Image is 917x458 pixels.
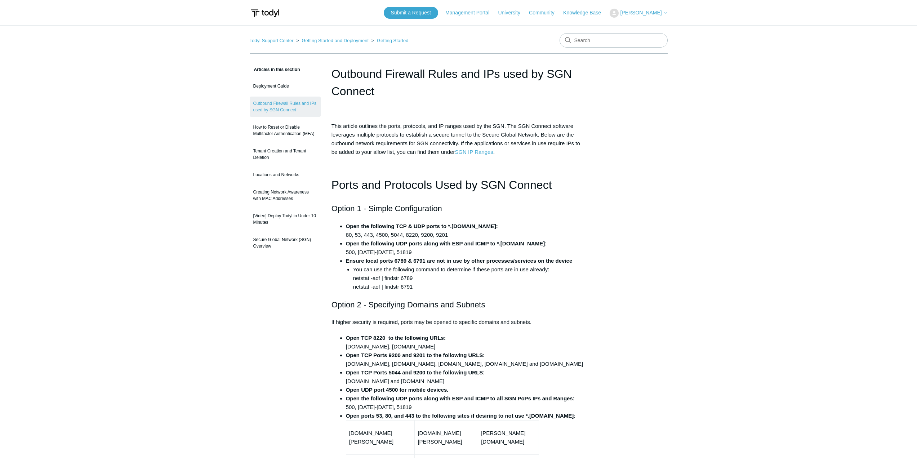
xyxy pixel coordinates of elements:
[250,168,321,182] a: Locations and Networks
[346,387,449,393] strong: Open UDP port 4500 for mobile devices.
[481,429,536,446] p: [PERSON_NAME][DOMAIN_NAME]
[346,394,586,412] li: 500, [DATE]-[DATE], 51819
[620,10,662,15] span: [PERSON_NAME]
[346,223,498,229] strong: Open the following TCP & UDP ports to *.[DOMAIN_NAME]:
[250,120,321,141] a: How to Reset or Disable Multifactor Authentication (MFA)
[498,9,527,17] a: University
[331,65,586,100] h1: Outbound Firewall Rules and IPs used by SGN Connect
[610,9,667,18] button: [PERSON_NAME]
[346,420,415,454] td: [DOMAIN_NAME][PERSON_NAME]
[560,33,668,48] input: Search
[529,9,562,17] a: Community
[370,38,409,43] li: Getting Started
[250,6,280,20] img: Todyl Support Center Help Center home page
[418,429,475,446] p: [DOMAIN_NAME][PERSON_NAME]
[455,149,493,155] a: SGN IP Ranges
[346,351,586,368] li: [DOMAIN_NAME], [DOMAIN_NAME], [DOMAIN_NAME], [DOMAIN_NAME] and [DOMAIN_NAME]
[250,79,321,93] a: Deployment Guide
[250,38,295,43] li: Todyl Support Center
[250,38,294,43] a: Todyl Support Center
[346,334,586,351] li: [DOMAIN_NAME], [DOMAIN_NAME]
[331,318,586,326] p: If higher security is required, ports may be opened to specific domains and subnets.
[353,265,586,291] li: You can use the following command to determine if these ports are in use already: netstat -aof | ...
[250,209,321,229] a: [Video] Deploy Todyl in Under 10 Minutes
[346,239,586,257] li: 500, [DATE]-[DATE], 51819
[346,352,485,358] strong: Open TCP Ports 9200 and 9201 to the following URLS:
[331,298,586,311] h2: Option 2 - Specifying Domains and Subnets
[377,38,408,43] a: Getting Started
[346,240,547,246] strong: Open the following UDP ports along with ESP and ICMP to *.[DOMAIN_NAME]:
[302,38,369,43] a: Getting Started and Deployment
[563,9,608,17] a: Knowledge Base
[331,123,580,155] span: This article outlines the ports, protocols, and IP ranges used by the SGN. The SGN Connect softwa...
[250,233,321,253] a: Secure Global Network (SGN) Overview
[384,7,438,19] a: Submit a Request
[250,144,321,164] a: Tenant Creation and Tenant Deletion
[331,176,586,194] h1: Ports and Protocols Used by SGN Connect
[445,9,497,17] a: Management Portal
[250,185,321,205] a: Creating Network Awareness with MAC Addresses
[346,395,575,401] strong: Open the following UDP ports along with ESP and ICMP to all SGN PoPs IPs and Ranges:
[346,222,586,239] li: 80, 53, 443, 4500, 5044, 8220, 9200, 9201
[331,202,586,215] h2: Option 1 - Simple Configuration
[346,369,485,375] strong: Open TCP Ports 5044 and 9200 to the following URLS:
[295,38,370,43] li: Getting Started and Deployment
[346,368,586,386] li: [DOMAIN_NAME] and [DOMAIN_NAME]
[346,258,573,264] strong: Ensure local ports 6789 & 6791 are not in use by other processes/services on the device
[346,335,446,341] strong: Open TCP 8220 to the following URLs:
[250,67,300,72] span: Articles in this section
[250,97,321,117] a: Outbound Firewall Rules and IPs used by SGN Connect
[346,413,576,419] strong: Open ports 53, 80, and 443 to the following sites if desiring to not use *.[DOMAIN_NAME]:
